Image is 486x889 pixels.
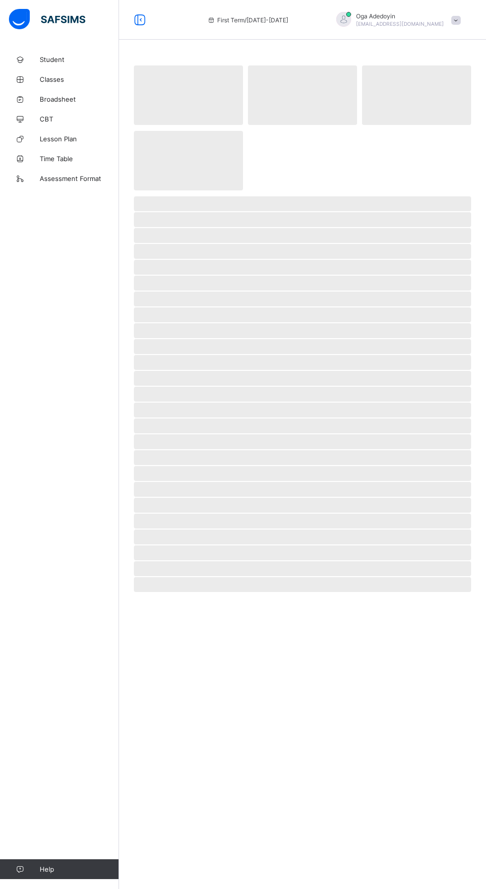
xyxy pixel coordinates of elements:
[134,355,471,370] span: ‌
[134,530,471,544] span: ‌
[134,403,471,417] span: ‌
[134,482,471,497] span: ‌
[134,212,471,227] span: ‌
[134,323,471,338] span: ‌
[134,450,471,465] span: ‌
[134,244,471,259] span: ‌
[134,387,471,402] span: ‌
[40,175,119,182] span: Assessment Format
[40,56,119,63] span: Student
[134,260,471,275] span: ‌
[134,228,471,243] span: ‌
[40,95,119,103] span: Broadsheet
[134,498,471,513] span: ‌
[134,339,471,354] span: ‌
[134,561,471,576] span: ‌
[207,16,288,24] span: session/term information
[134,292,471,306] span: ‌
[134,514,471,529] span: ‌
[134,577,471,592] span: ‌
[134,434,471,449] span: ‌
[134,131,243,190] span: ‌
[134,307,471,322] span: ‌
[40,135,119,143] span: Lesson Plan
[40,155,119,163] span: Time Table
[40,75,119,83] span: Classes
[362,65,471,125] span: ‌
[40,865,119,873] span: Help
[134,418,471,433] span: ‌
[134,545,471,560] span: ‌
[134,371,471,386] span: ‌
[134,65,243,125] span: ‌
[134,276,471,291] span: ‌
[356,12,444,20] span: Oga Adedoyin
[40,115,119,123] span: CBT
[356,21,444,27] span: [EMAIL_ADDRESS][DOMAIN_NAME]
[134,196,471,211] span: ‌
[326,12,465,28] div: OgaAdedoyin
[248,65,357,125] span: ‌
[9,9,85,30] img: safsims
[134,466,471,481] span: ‌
